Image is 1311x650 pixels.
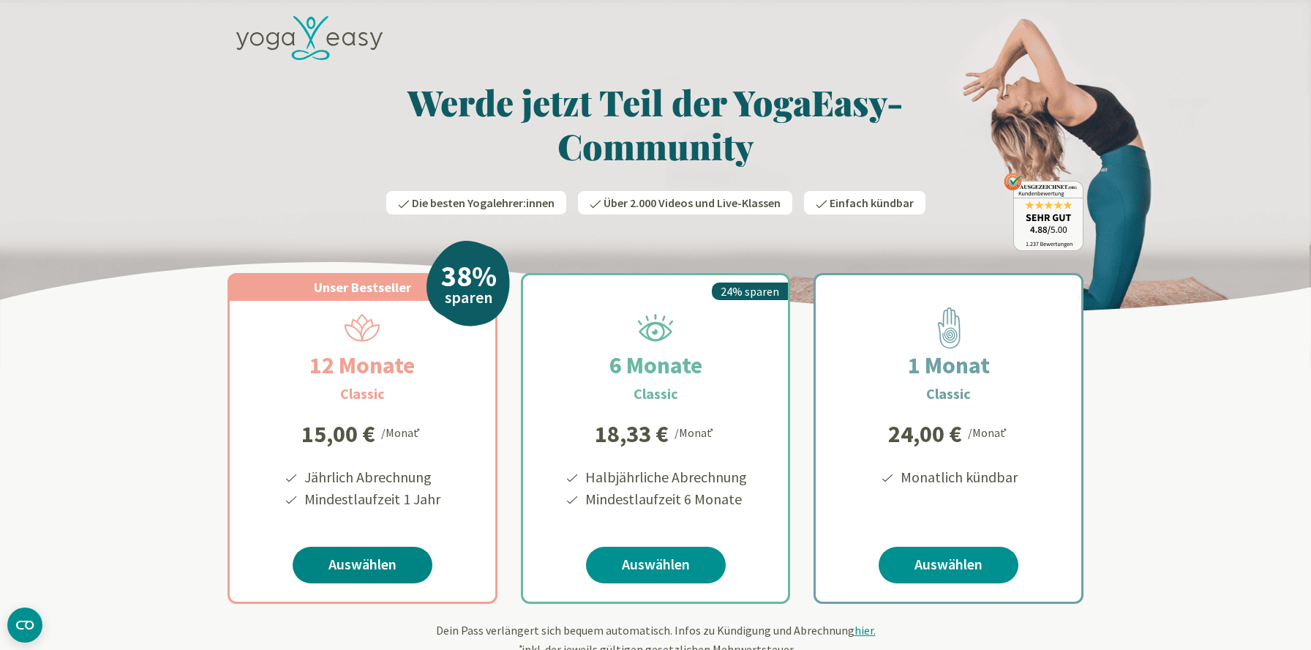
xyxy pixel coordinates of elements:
div: 18,33 € [595,422,669,446]
span: Einfach kündbar [830,195,914,210]
span: Unser Bestseller [314,279,411,296]
span: Über 2.000 Videos und Live-Klassen [604,195,781,210]
span: Die besten Yogalehrer:innen [412,195,555,210]
a: Auswählen [879,547,1018,583]
a: Auswählen [293,547,432,583]
h2: 6 Monate [574,348,737,383]
div: 38% [441,261,497,291]
h3: Classic [340,383,385,405]
button: CMP-Widget öffnen [7,608,42,643]
span: sparen [445,291,492,305]
h3: Classic [634,383,678,405]
div: /Monat [968,422,1010,441]
img: ausgezeichnet_badge.png [1004,173,1083,251]
li: Jährlich Abrechnung [302,466,440,488]
div: 15,00 € [301,422,375,446]
div: 24,00 € [888,422,962,446]
div: /Monat [381,422,423,441]
h1: Werde jetzt Teil der YogaEasy-Community [228,80,1083,168]
h3: Classic [926,383,971,405]
div: 24% sparen [712,283,788,300]
li: Halbjährliche Abrechnung [583,466,747,488]
div: /Monat [675,422,716,441]
li: Monatlich kündbar [898,466,1018,488]
h2: 1 Monat [873,348,1025,383]
h2: 12 Monate [274,348,450,383]
li: Mindestlaufzeit 6 Monate [583,488,747,510]
a: Auswählen [586,547,726,583]
li: Mindestlaufzeit 1 Jahr [302,488,440,510]
span: hier. [854,623,876,638]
